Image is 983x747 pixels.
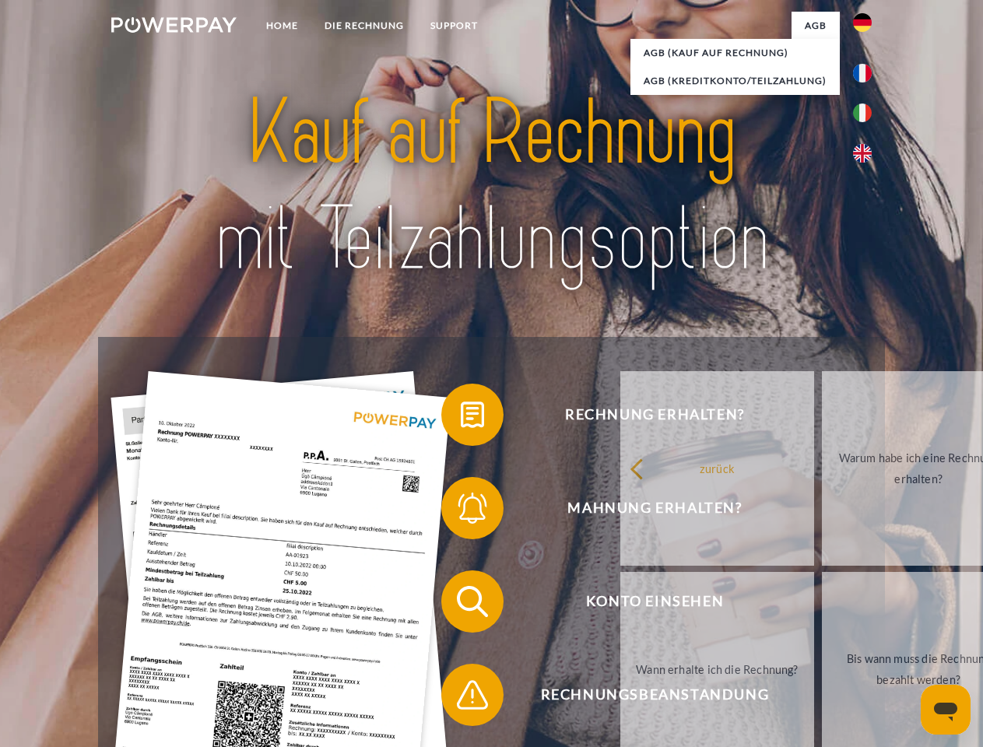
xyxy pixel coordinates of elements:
[149,75,834,298] img: title-powerpay_de.svg
[921,685,971,735] iframe: Schaltfläche zum Öffnen des Messaging-Fensters
[111,17,237,33] img: logo-powerpay-white.svg
[453,675,492,714] img: qb_warning.svg
[853,144,872,163] img: en
[441,384,846,446] button: Rechnung erhalten?
[441,477,846,539] button: Mahnung erhalten?
[453,489,492,528] img: qb_bell.svg
[630,658,805,679] div: Wann erhalte ich die Rechnung?
[441,664,846,726] button: Rechnungsbeanstandung
[853,13,872,32] img: de
[792,12,840,40] a: agb
[453,582,492,621] img: qb_search.svg
[453,395,492,434] img: qb_bill.svg
[253,12,311,40] a: Home
[417,12,491,40] a: SUPPORT
[311,12,417,40] a: DIE RECHNUNG
[630,67,840,95] a: AGB (Kreditkonto/Teilzahlung)
[853,103,872,122] img: it
[630,458,805,479] div: zurück
[853,64,872,82] img: fr
[630,39,840,67] a: AGB (Kauf auf Rechnung)
[441,570,846,633] button: Konto einsehen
